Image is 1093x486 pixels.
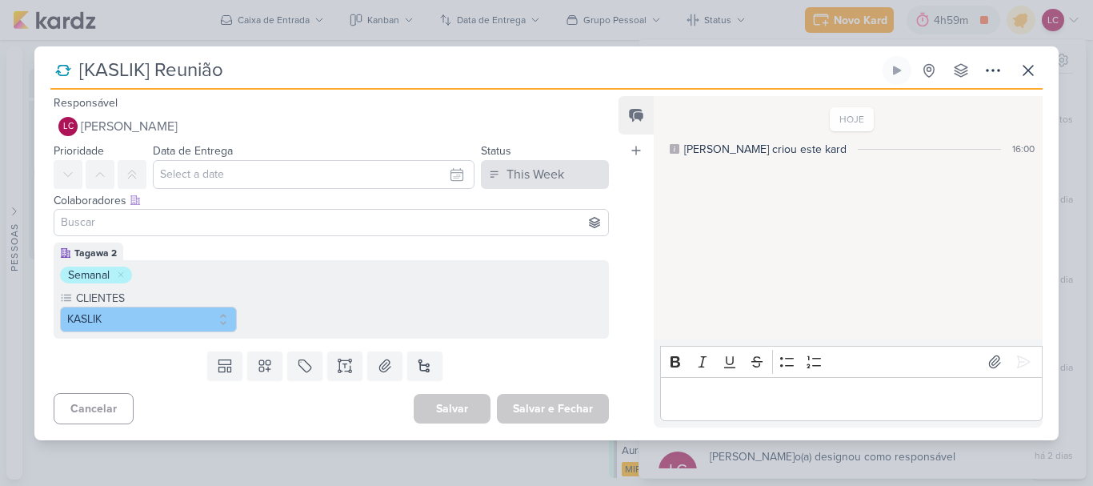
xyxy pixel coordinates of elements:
[54,112,609,141] button: LC [PERSON_NAME]
[506,165,564,184] div: This Week
[81,117,178,136] span: [PERSON_NAME]
[63,123,74,131] p: LC
[153,144,233,158] label: Data de Entrega
[74,56,879,85] input: Kard Sem Título
[481,160,609,189] button: This Week
[1012,142,1035,156] div: 16:00
[58,213,605,232] input: Buscar
[74,246,117,260] div: Tagawa 2
[481,144,511,158] label: Status
[660,377,1043,421] div: Editor editing area: main
[891,64,903,77] div: Ligar relógio
[54,96,118,110] label: Responsável
[60,307,237,332] button: KASLIK
[54,393,134,424] button: Cancelar
[68,267,110,283] div: Semanal
[54,192,609,209] div: Colaboradores
[58,117,78,136] div: Laís Costa
[74,290,237,307] label: CLIENTES
[153,160,474,189] input: Select a date
[684,141,847,158] div: [PERSON_NAME] criou este kard
[660,346,1043,377] div: Editor toolbar
[54,144,104,158] label: Prioridade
